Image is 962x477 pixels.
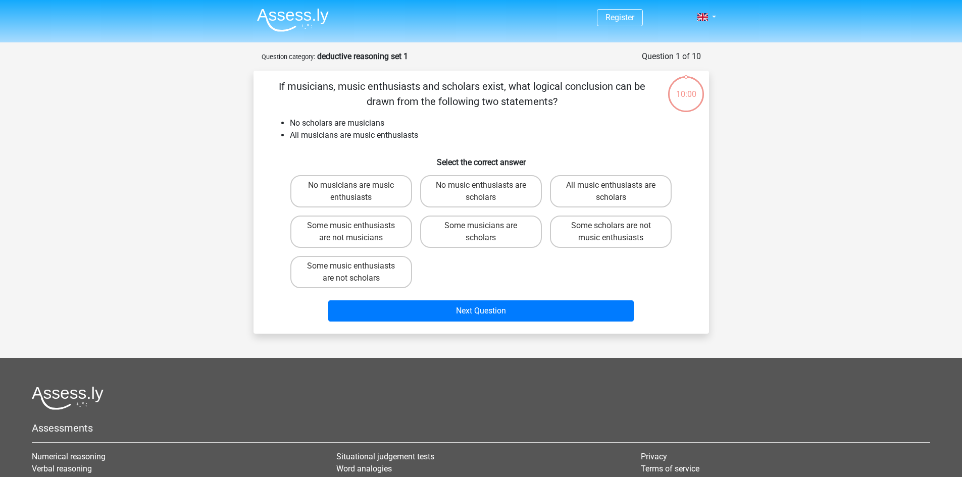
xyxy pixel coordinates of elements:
label: All music enthusiasts are scholars [550,175,672,207]
a: Numerical reasoning [32,452,106,461]
h5: Assessments [32,422,930,434]
label: No music enthusiasts are scholars [420,175,542,207]
label: Some scholars are not music enthusiasts [550,216,672,248]
a: Register [605,13,634,22]
label: Some music enthusiasts are not scholars [290,256,412,288]
img: Assessly logo [32,386,104,410]
small: Question category: [262,53,315,61]
a: Verbal reasoning [32,464,92,473]
div: Question 1 of 10 [642,50,701,63]
label: Some music enthusiasts are not musicians [290,216,412,248]
a: Terms of service [641,464,699,473]
h6: Select the correct answer [270,149,693,167]
label: No musicians are music enthusiasts [290,175,412,207]
button: Next Question [328,300,634,322]
li: All musicians are music enthusiasts [290,129,693,141]
label: Some musicians are scholars [420,216,542,248]
img: Assessly [257,8,329,32]
strong: deductive reasoning set 1 [317,51,408,61]
li: No scholars are musicians [290,117,693,129]
p: If musicians, music enthusiasts and scholars exist, what logical conclusion can be drawn from the... [270,79,655,109]
div: 10:00 [667,75,705,100]
a: Situational judgement tests [336,452,434,461]
a: Word analogies [336,464,392,473]
a: Privacy [641,452,667,461]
